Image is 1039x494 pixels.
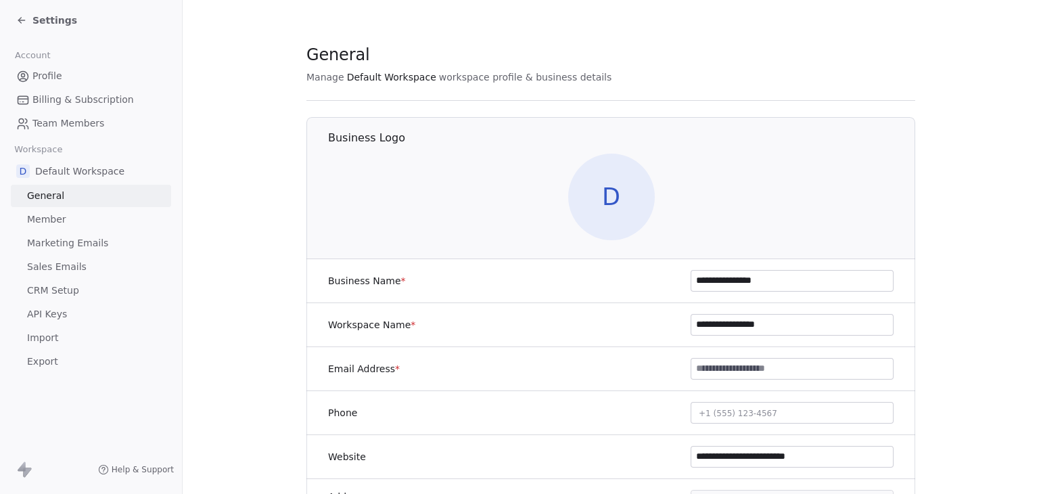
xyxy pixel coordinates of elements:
[568,154,655,240] span: D
[27,307,67,321] span: API Keys
[32,93,134,107] span: Billing & Subscription
[11,256,171,278] a: Sales Emails
[35,164,124,178] span: Default Workspace
[27,284,79,298] span: CRM Setup
[439,70,612,84] span: workspace profile & business details
[11,303,171,325] a: API Keys
[11,327,171,349] a: Import
[27,236,108,250] span: Marketing Emails
[9,139,68,160] span: Workspace
[27,189,64,203] span: General
[328,362,400,376] label: Email Address
[328,450,366,464] label: Website
[98,464,174,475] a: Help & Support
[306,45,370,65] span: General
[328,318,415,332] label: Workspace Name
[11,185,171,207] a: General
[27,212,66,227] span: Member
[32,116,104,131] span: Team Members
[11,351,171,373] a: Export
[11,89,171,111] a: Billing & Subscription
[11,65,171,87] a: Profile
[16,14,77,27] a: Settings
[27,331,58,345] span: Import
[27,260,87,274] span: Sales Emails
[328,406,357,420] label: Phone
[27,355,58,369] span: Export
[11,232,171,254] a: Marketing Emails
[32,69,62,83] span: Profile
[347,70,436,84] span: Default Workspace
[32,14,77,27] span: Settings
[306,70,344,84] span: Manage
[691,402,894,424] button: +1 (555) 123-4567
[9,45,56,66] span: Account
[11,112,171,135] a: Team Members
[16,164,30,178] span: D
[11,208,171,231] a: Member
[328,274,406,288] label: Business Name
[328,131,916,145] h1: Business Logo
[699,409,777,418] span: +1 (555) 123-4567
[112,464,174,475] span: Help & Support
[11,279,171,302] a: CRM Setup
